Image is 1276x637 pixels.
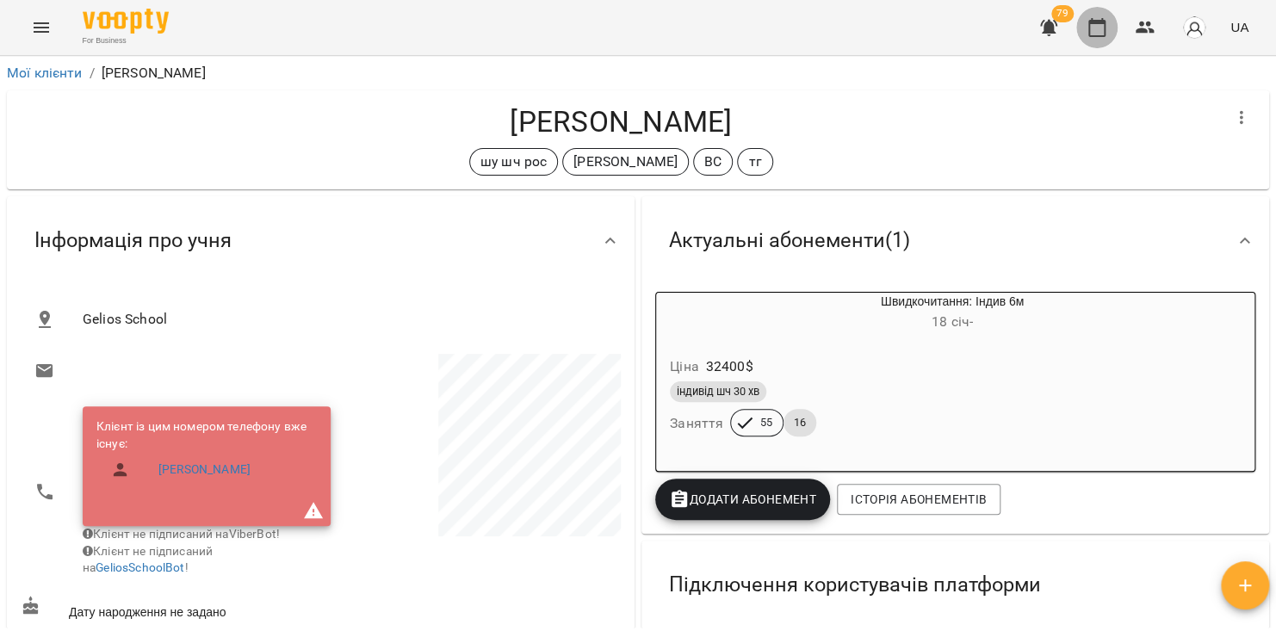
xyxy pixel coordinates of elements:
[17,592,321,624] div: Дату народження не задано
[102,63,206,83] p: [PERSON_NAME]
[784,415,816,430] span: 16
[7,196,635,285] div: Інформація про учня
[851,489,987,510] span: Історія абонементів
[469,148,558,176] div: шу шч рос
[158,461,251,479] a: [PERSON_NAME]
[739,293,1166,334] div: Швидкочитання: Індив 6м
[1182,15,1206,40] img: avatar_s.png
[573,152,678,172] p: [PERSON_NAME]
[641,196,1269,285] div: Актуальні абонементи(1)
[670,411,723,436] h6: Заняття
[1230,18,1248,36] span: UA
[837,484,1000,515] button: Історія абонементів
[737,148,772,176] div: тг
[669,572,1041,598] span: Підключення користувачів платформи
[7,63,1269,83] nav: breadcrumb
[83,527,280,541] span: Клієнт не підписаний на ViberBot!
[750,415,783,430] span: 55
[669,227,910,254] span: Актуальні абонементи ( 1 )
[83,544,213,575] span: Клієнт не підписаний на !
[562,148,689,176] div: [PERSON_NAME]
[706,356,753,377] p: 32400 $
[7,65,83,81] a: Мої клієнти
[670,384,766,399] span: індивід шч 30 хв
[669,489,816,510] span: Додати Абонемент
[641,541,1269,629] div: Підключення користувачів платформи
[96,418,317,493] ul: Клієнт із цим номером телефону вже існує:
[693,148,733,176] div: ВС
[748,152,761,172] p: тг
[704,152,722,172] p: ВС
[1223,11,1255,43] button: UA
[34,227,232,254] span: Інформація про учня
[932,313,973,330] span: 18 січ -
[656,293,1166,457] button: Швидкочитання: Індив 6м18 січ- Ціна32400$індивід шч 30 хвЗаняття5516
[1051,5,1074,22] span: 79
[21,104,1221,139] h4: [PERSON_NAME]
[83,9,169,34] img: Voopty Logo
[83,309,607,330] span: Gelios School
[656,293,739,334] div: Швидкочитання: Індив 6м
[96,560,184,574] a: GeliosSchoolBot
[21,7,62,48] button: Menu
[655,479,830,520] button: Додати Абонемент
[83,35,169,46] span: For Business
[90,63,95,83] li: /
[670,355,699,379] h6: Ціна
[480,152,547,172] p: шу шч рос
